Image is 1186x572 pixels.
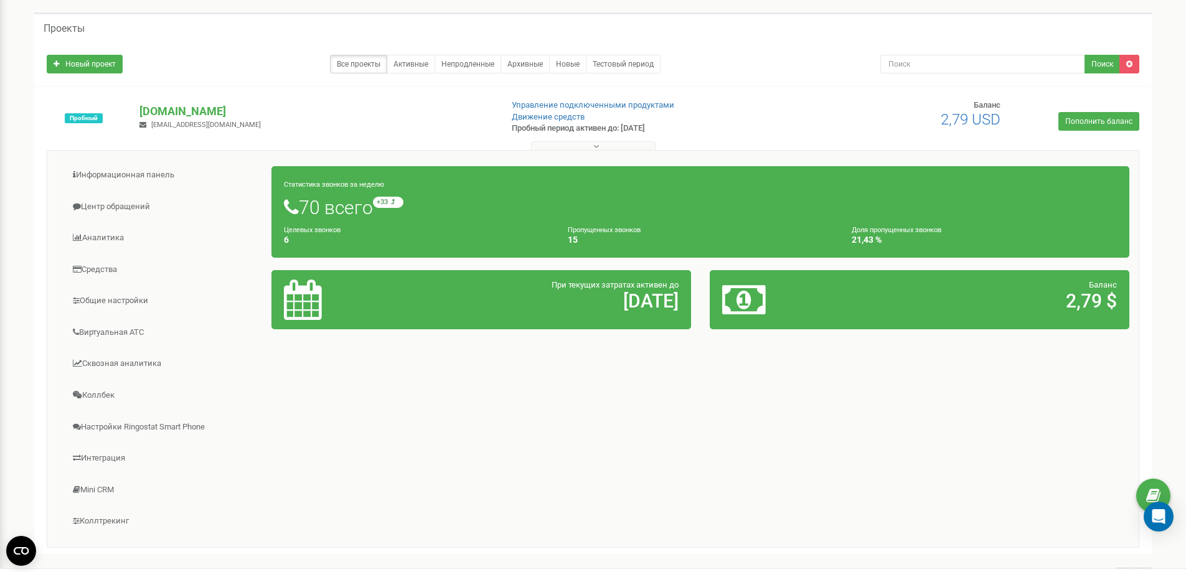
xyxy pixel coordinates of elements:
a: Коллбек [57,380,272,411]
h4: 6 [284,235,549,245]
a: Интеграция [57,443,272,474]
small: +33 [373,197,403,208]
a: Общие настройки [57,286,272,316]
a: Аналитика [57,223,272,253]
a: Все проекты [330,55,387,73]
a: Тестовый период [586,55,661,73]
button: Open CMP widget [6,536,36,566]
span: При текущих затратах активен до [552,280,679,289]
small: Статистика звонков за неделю [284,181,384,189]
a: Пополнить баланс [1058,112,1139,131]
button: Поиск [1085,55,1120,73]
small: Целевых звонков [284,226,341,234]
small: Доля пропущенных звонков [852,226,941,234]
a: Средства [57,255,272,285]
h4: 15 [568,235,833,245]
a: Центр обращений [57,192,272,222]
p: [DOMAIN_NAME] [139,103,491,120]
span: Баланс [974,100,1000,110]
a: Движение средств [512,112,585,121]
span: Пробный [65,113,103,123]
h5: Проекты [44,23,85,34]
a: Информационная панель [57,160,272,190]
a: Коллтрекинг [57,506,272,537]
p: Пробный период активен до: [DATE] [512,123,771,134]
h4: 21,43 % [852,235,1117,245]
a: Непродленные [435,55,501,73]
a: Mini CRM [57,475,272,505]
a: Архивные [501,55,550,73]
div: Open Intercom Messenger [1144,502,1174,532]
a: Настройки Ringostat Smart Phone [57,412,272,443]
h2: 2,79 $ [860,291,1117,311]
a: Новый проект [47,55,123,73]
span: 2,79 USD [941,111,1000,128]
h1: 70 всего [284,197,1117,218]
h2: [DATE] [421,291,679,311]
a: Активные [387,55,435,73]
span: Баланс [1089,280,1117,289]
span: [EMAIL_ADDRESS][DOMAIN_NAME] [151,121,261,129]
a: Новые [549,55,586,73]
a: Управление подключенными продуктами [512,100,674,110]
a: Сквозная аналитика [57,349,272,379]
a: Виртуальная АТС [57,317,272,348]
input: Поиск [880,55,1085,73]
small: Пропущенных звонков [568,226,641,234]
